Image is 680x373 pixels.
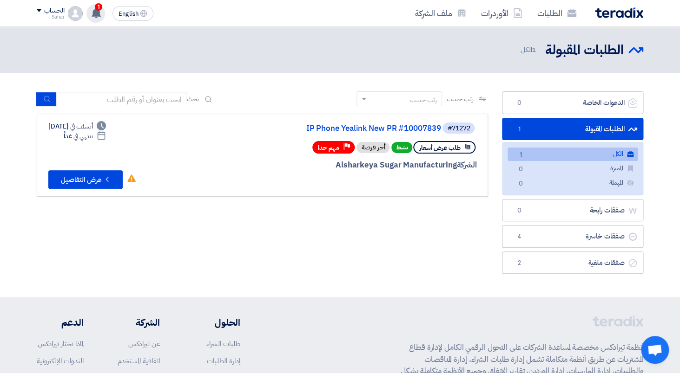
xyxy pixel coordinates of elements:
span: رتب حسب [447,94,473,104]
a: لماذا تختار تيرادكس [38,339,84,349]
li: الشركة [112,315,160,329]
div: أخر فرصة [357,142,390,153]
a: صفقات رابحة0 [502,199,643,222]
span: 0 [514,206,525,215]
div: غداً [64,131,106,141]
img: profile_test.png [68,6,83,21]
span: 0 [514,98,525,108]
span: 4 [514,232,525,241]
button: English [112,6,153,21]
span: بحث [187,94,199,104]
span: 1 [514,125,525,134]
a: الندوات الإلكترونية [37,356,84,366]
a: طلبات الشراء [206,339,240,349]
span: 1 [515,150,526,160]
input: ابحث بعنوان أو رقم الطلب [57,92,187,106]
span: طلب عرض أسعار [419,143,460,152]
span: مهم جدا [318,143,339,152]
button: عرض التفاصيل [48,170,123,189]
a: اتفاقية المستخدم [118,356,160,366]
div: Open chat [641,336,669,364]
span: English [119,11,138,17]
span: الشركة [457,159,477,171]
span: الكل [520,45,538,55]
span: 0 [515,165,526,174]
div: رتب حسب [410,95,437,105]
a: ملف الشركة [408,2,474,24]
a: الطلبات المقبولة1 [502,118,643,141]
span: أنشئت في [70,122,92,131]
div: Alsharkeya Sugar Manufacturing [253,159,476,171]
a: الطلبات [530,2,584,24]
a: IP Phone Yealink New PR #10007839 [255,124,441,133]
span: 1 [95,3,102,11]
span: 0 [515,179,526,189]
a: الدعوات الخاصة0 [502,91,643,114]
span: نشط [391,142,412,153]
a: المميزة [508,162,638,175]
span: 1 [532,45,536,55]
img: Teradix logo [595,7,643,18]
li: الحلول [188,315,240,329]
a: الكل [508,148,638,161]
div: #71272 [447,125,470,132]
div: [DATE] [48,122,106,131]
div: Sahar [37,14,64,19]
a: المهملة [508,176,638,190]
a: صفقات خاسرة4 [502,225,643,248]
a: صفقات ملغية2 [502,251,643,274]
div: الحساب [44,7,64,15]
a: الأوردرات [474,2,530,24]
span: ينتهي في [73,131,92,141]
span: 2 [514,258,525,268]
a: عن تيرادكس [128,339,160,349]
a: إدارة الطلبات [207,356,240,366]
li: الدعم [37,315,84,329]
h2: الطلبات المقبولة [545,41,624,59]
